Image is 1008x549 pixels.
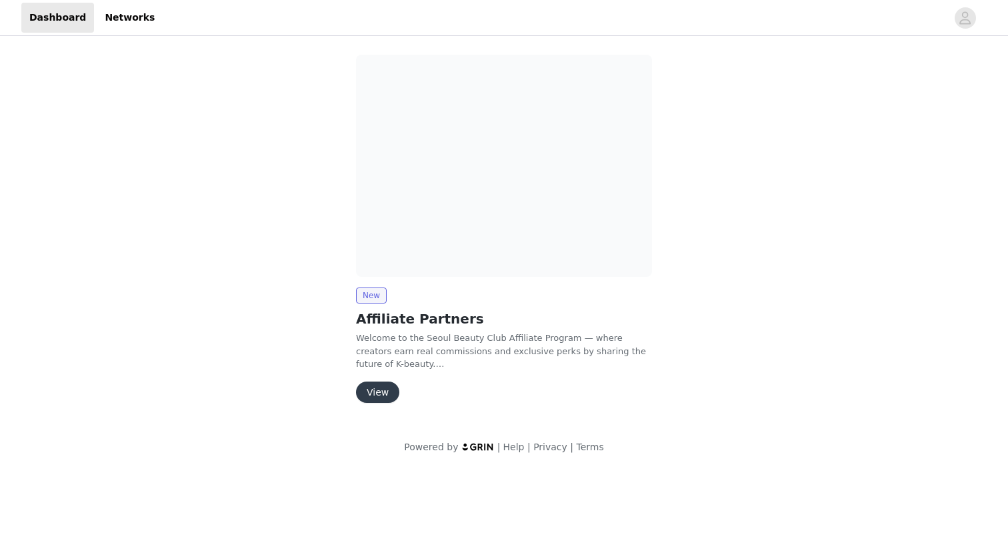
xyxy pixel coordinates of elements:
a: Dashboard [21,3,94,33]
p: Welcome to the Seoul Beauty Club Affiliate Program — where creators earn real commissions and exc... [356,332,652,371]
span: | [497,442,501,452]
a: View [356,388,399,398]
button: View [356,382,399,403]
img: Seoul Beauty Club [356,55,652,277]
a: Terms [576,442,603,452]
span: New [356,288,387,304]
a: Help [503,442,525,452]
span: Powered by [404,442,458,452]
span: | [527,442,531,452]
a: Privacy [533,442,567,452]
span: | [570,442,573,452]
div: avatar [959,7,971,29]
a: Networks [97,3,163,33]
h2: Affiliate Partners [356,309,652,329]
img: logo [461,442,495,451]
